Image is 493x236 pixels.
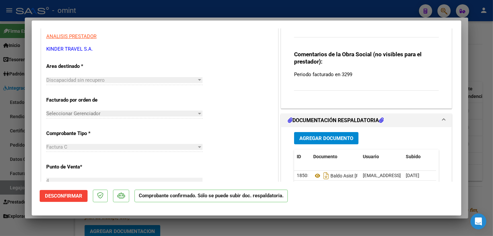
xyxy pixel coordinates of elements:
p: Area destinado * [46,63,114,70]
datatable-header-cell: Subido [403,150,436,164]
span: ANALISIS PRESTADOR [46,33,96,39]
span: [DATE] [406,173,419,178]
p: Periodo facturado en 3299 [294,71,439,78]
span: Baldo Asist [PERSON_NAME] 2025 [313,173,401,178]
button: Agregar Documento [294,132,359,144]
p: Comprobante Tipo * [46,130,114,137]
datatable-header-cell: ID [294,150,311,164]
p: KINDER TRAVEL S.A. [46,45,273,53]
p: Comprobante confirmado. Sólo se puede subir doc. respaldatoria. [134,190,288,203]
datatable-header-cell: Documento [311,150,360,164]
span: 18505 [297,173,310,178]
button: Desconfirmar [40,190,88,202]
span: Desconfirmar [45,193,82,199]
span: Discapacidad sin recupero [46,77,105,83]
div: Open Intercom Messenger [471,213,486,229]
span: Usuario [363,154,379,159]
span: ID [297,154,301,159]
mat-expansion-panel-header: DOCUMENTACIÓN RESPALDATORIA [281,114,452,127]
span: Seleccionar Gerenciador [46,111,197,117]
datatable-header-cell: Usuario [360,150,403,164]
strong: Comentarios de la Obra Social (no visibles para el prestador): [294,51,422,65]
p: Punto de Venta [46,163,114,171]
span: Subido [406,154,421,159]
span: [EMAIL_ADDRESS][DOMAIN_NAME] - KINDER TRAVEL SA [363,173,480,178]
i: Descargar documento [322,170,330,181]
p: Facturado por orden de [46,96,114,104]
h1: DOCUMENTACIÓN RESPALDATORIA [288,117,384,124]
span: Factura C [46,144,67,150]
span: Agregar Documento [299,135,353,141]
span: Documento [313,154,337,159]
